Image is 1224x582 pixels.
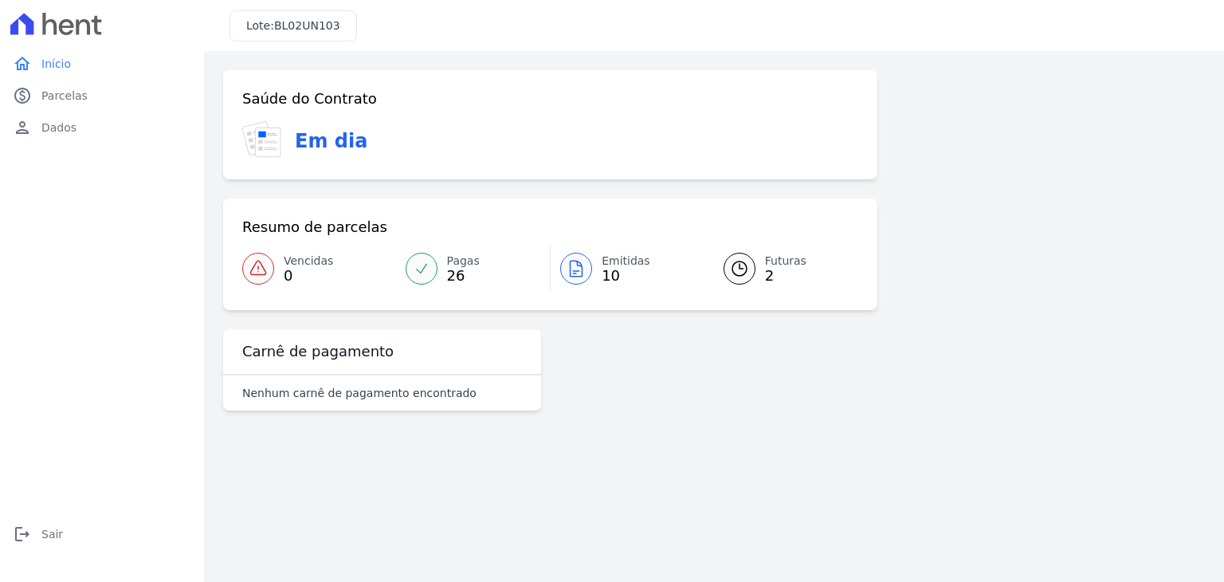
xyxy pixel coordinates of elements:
h3: Resumo de parcelas [242,218,387,237]
span: Parcelas [41,88,88,104]
a: homeInício [6,48,198,80]
i: person [13,118,32,137]
a: Pagas 26 [396,246,551,291]
span: Pagas [447,253,480,269]
a: Vencidas 0 [242,246,396,291]
span: Dados [41,120,76,136]
span: Futuras [765,253,806,269]
a: paidParcelas [6,80,198,112]
p: Nenhum carnê de pagamento encontrado [242,385,477,401]
span: 26 [447,269,480,282]
i: home [13,54,32,73]
span: 2 [765,269,806,282]
span: 0 [284,269,333,282]
span: 10 [602,269,650,282]
a: personDados [6,112,198,144]
span: BL02UN103 [274,19,340,32]
span: Sair [41,526,63,542]
a: Futuras 2 [704,246,859,291]
a: logoutSair [6,518,198,550]
h3: Saúde do Contrato [242,89,377,108]
span: Emitidas [602,253,650,269]
span: Início [41,56,71,72]
h3: Lote: [246,18,340,34]
span: Vencidas [284,253,333,269]
h3: Carnê de pagamento [242,342,394,361]
i: paid [13,86,32,105]
h3: Em dia [295,127,367,155]
i: logout [13,525,32,544]
a: Emitidas 10 [551,246,704,291]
